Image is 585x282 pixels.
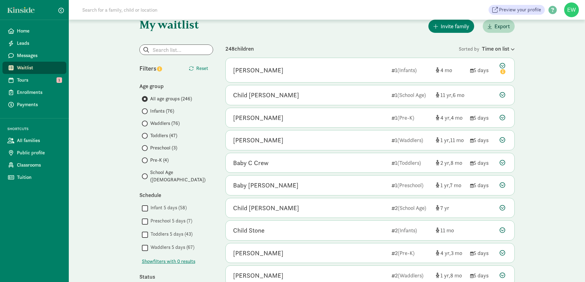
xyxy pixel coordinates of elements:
[233,180,298,190] div: Baby Russell
[139,272,213,281] div: Status
[17,174,61,181] span: Tuition
[2,99,66,111] a: Payments
[397,182,423,189] span: (Preschool)
[397,67,417,74] span: (Infants)
[453,91,464,99] span: 6
[140,45,213,55] input: Search list...
[440,91,453,99] span: 11
[440,204,449,211] span: 7
[2,49,66,62] a: Messages
[392,136,431,144] div: 1
[470,249,495,257] div: 5 days
[441,22,469,30] span: Invite family
[17,149,61,156] span: Public profile
[436,226,465,234] div: [object Object]
[436,249,465,257] div: [object Object]
[233,226,264,235] div: Child Stone
[17,76,61,84] span: Tours
[392,91,431,99] div: 1
[470,159,495,167] div: 5 days
[2,147,66,159] a: Public profile
[398,227,417,234] span: (Infants)
[392,114,431,122] div: 1
[398,204,426,211] span: (School Age)
[150,120,180,127] span: Waddlers (76)
[392,159,431,167] div: 1
[17,52,61,59] span: Messages
[398,249,415,257] span: (Pre-K)
[398,272,423,279] span: (Waddlers)
[451,249,462,257] span: 3
[139,191,213,199] div: Schedule
[17,101,61,108] span: Payments
[17,40,61,47] span: Leads
[17,137,61,144] span: All families
[2,25,66,37] a: Home
[483,20,515,33] button: Export
[499,6,541,14] span: Preview your profile
[17,89,61,96] span: Enrollments
[450,159,462,166] span: 8
[436,66,465,74] div: [object Object]
[225,44,459,53] div: 248 children
[392,271,431,280] div: 2
[459,44,515,53] div: Sorted by
[139,18,213,31] h1: My waitlist
[233,203,299,213] div: Child Cwik
[2,171,66,183] a: Tuition
[494,22,510,30] span: Export
[392,66,431,74] div: 1
[150,107,174,115] span: Infants (76)
[2,62,66,74] a: Waitlist
[440,67,452,74] span: 4
[397,159,421,166] span: (Toddlers)
[436,136,465,144] div: [object Object]
[184,62,213,75] button: Reset
[440,159,450,166] span: 2
[392,181,431,189] div: 1
[233,248,283,258] div: Luna Walker
[470,271,495,280] div: 5 days
[397,114,414,121] span: (Pre-K)
[482,44,515,53] div: Time on list
[440,272,450,279] span: 1
[470,181,495,189] div: 5 days
[436,159,465,167] div: [object Object]
[150,169,213,183] span: School Age ([DEMOGRAPHIC_DATA])
[470,66,495,74] div: 5 days
[554,253,585,282] iframe: Chat Widget
[142,258,195,265] button: Showfilters with 0 results
[436,91,465,99] div: [object Object]
[428,20,474,33] button: Invite family
[233,271,283,280] div: Baby Hernandez
[392,204,431,212] div: 2
[148,204,187,211] label: Infant 5 days (58)
[2,134,66,147] a: All families
[450,182,461,189] span: 7
[150,132,177,139] span: Toddlers (47)
[17,161,61,169] span: Classrooms
[392,226,431,234] div: 2
[2,37,66,49] a: Leads
[57,77,62,83] span: 1
[436,181,465,189] div: [object Object]
[79,4,251,16] input: Search for a family, child or location
[150,144,177,152] span: Preschool (3)
[2,86,66,99] a: Enrollments
[397,91,426,99] span: (School Age)
[440,227,454,234] span: 11
[142,258,195,265] span: Show filters with 0 results
[436,204,465,212] div: [object Object]
[139,82,213,90] div: Age group
[17,64,61,71] span: Waitlist
[233,135,283,145] div: Silas Cwik
[440,114,451,121] span: 4
[148,217,192,225] label: Preschool 5 days (7)
[150,95,192,102] span: All age groups (246)
[233,113,283,123] div: Owen Witter
[440,182,450,189] span: 1
[470,136,495,144] div: 5 days
[2,74,66,86] a: Tours 1
[392,249,431,257] div: 2
[397,137,423,144] span: (Waddlers)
